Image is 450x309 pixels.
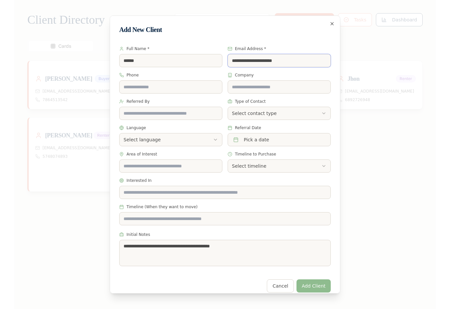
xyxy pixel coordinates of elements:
[119,99,222,104] label: Referred By
[228,152,331,157] label: Timeline to Purchase
[119,25,331,34] h2: Add New Client
[244,136,269,143] span: Pick a date
[119,125,222,130] label: Language
[119,204,331,210] label: Timeline (When they want to move)
[296,279,331,293] button: Add Client
[119,178,331,183] label: Interested In
[228,72,331,78] label: Company
[119,152,222,157] label: Area of Interest
[119,232,331,237] label: Initial Notes
[119,72,222,78] label: Phone
[228,99,331,104] label: Type of Contact
[228,133,331,146] button: Pick a date
[228,125,331,130] label: Referral Date
[119,46,222,51] label: Full Name *
[228,46,331,51] label: Email Address *
[267,279,294,293] button: Cancel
